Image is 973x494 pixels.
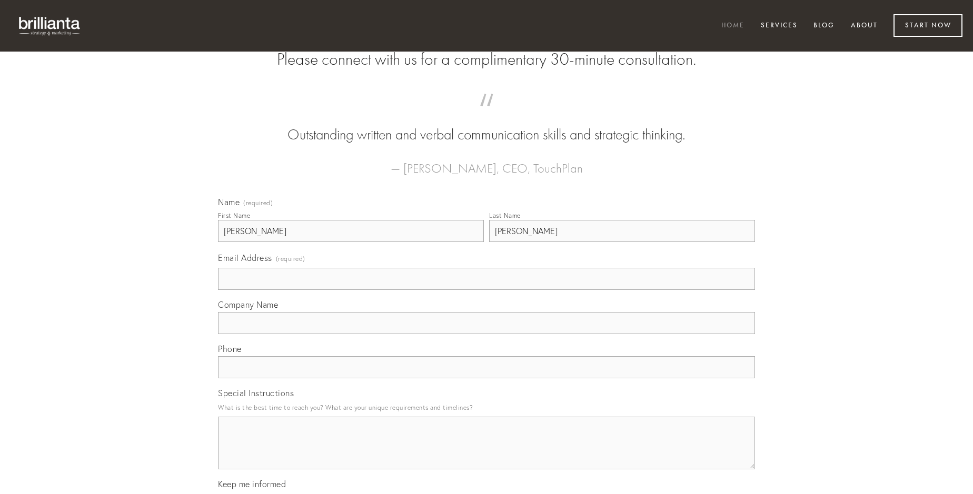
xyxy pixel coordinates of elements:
[893,14,962,37] a: Start Now
[844,17,885,35] a: About
[243,200,273,206] span: (required)
[218,49,755,69] h2: Please connect with us for a complimentary 30-minute consultation.
[218,253,272,263] span: Email Address
[218,299,278,310] span: Company Name
[218,388,294,398] span: Special Instructions
[11,11,90,41] img: brillianta - research, strategy, marketing
[235,104,738,145] blockquote: Outstanding written and verbal communication skills and strategic thinking.
[218,400,755,415] p: What is the best time to reach you? What are your unique requirements and timelines?
[276,251,305,266] span: (required)
[218,479,286,489] span: Keep me informed
[807,17,841,35] a: Blog
[754,17,805,35] a: Services
[489,211,521,219] div: Last Name
[218,211,250,219] div: First Name
[218,197,240,207] span: Name
[235,104,738,125] span: “
[714,17,751,35] a: Home
[235,145,738,179] figcaption: — [PERSON_NAME], CEO, TouchPlan
[218,344,242,354] span: Phone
